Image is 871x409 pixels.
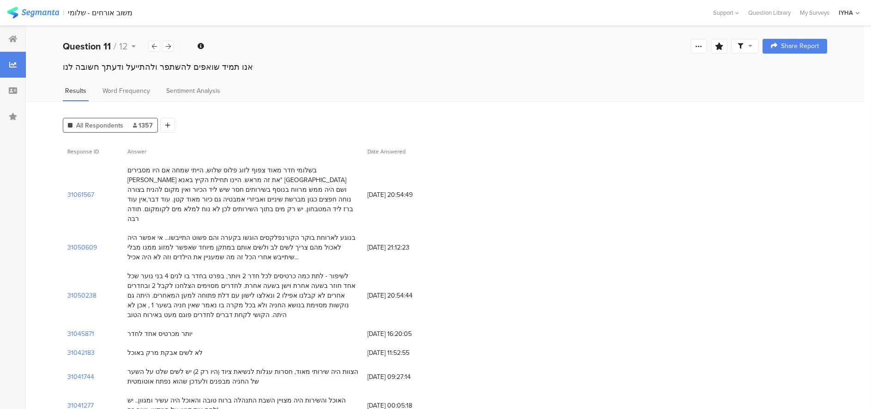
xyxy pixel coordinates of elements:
[367,329,441,339] span: [DATE] 16:20:05
[67,243,97,252] section: 31050609
[367,348,441,358] span: [DATE] 11:52:55
[839,8,853,17] div: IYHA
[367,190,441,200] span: [DATE] 20:54:49
[127,165,358,224] div: בשלומי חדר מאוד צפוף לזוג פלוס שלוש, הייתי שמחה אם היו מסבירים [PERSON_NAME] את זה מראש. היינו תח...
[127,271,358,320] div: לשיפור - לתת כמה כרטיסים לכל חדר 2 ויותר, בפרט בחדר בו לנים 4 בני נוער שכל אחד חוזר בשעה אחרת ויש...
[367,147,406,156] span: Date Answered
[127,367,358,386] div: הצוות היה שירותי מאוד, חסרות עגלות לנשיאת ציוד (היו רק 2) יש לשים שלט על השער של החניה מבפנים ולע...
[127,348,203,358] div: לא לשים אבקת מרק באוכל
[63,39,111,53] b: Question 11
[67,372,94,382] section: 31041744
[133,121,153,130] span: 1357
[166,86,220,96] span: Sentiment Analysis
[795,8,834,17] a: My Surveys
[7,7,59,18] img: segmanta logo
[65,86,86,96] span: Results
[76,121,123,130] span: All Respondents
[367,372,441,382] span: [DATE] 09:27:14
[63,7,64,18] div: |
[367,291,441,300] span: [DATE] 20:54:44
[67,147,99,156] span: Response ID
[68,8,132,17] div: משוב אורחים - שלומי
[127,233,358,262] div: בנוגע לארוחת בוקר הקורנפלקסים הוגשו בקערה והם פשוט התייבשו... אי אפשר היה לאכול מהם צריך לשים לב ...
[119,39,128,53] span: 12
[102,86,150,96] span: Word Frequency
[713,6,739,20] div: Support
[127,147,146,156] span: Answer
[63,61,827,73] div: אנו תמיד שואפים להשתפר ולהתייעל ודעתך חשובה לנו
[367,243,441,252] span: [DATE] 21:12:23
[67,291,96,300] section: 31050238
[781,43,819,49] span: Share Report
[744,8,795,17] a: Question Library
[127,329,192,339] div: יותר מכרטיס אחד לחדר
[67,329,94,339] section: 31045871
[67,348,95,358] section: 31042183
[114,39,116,53] span: /
[67,190,94,200] section: 31061567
